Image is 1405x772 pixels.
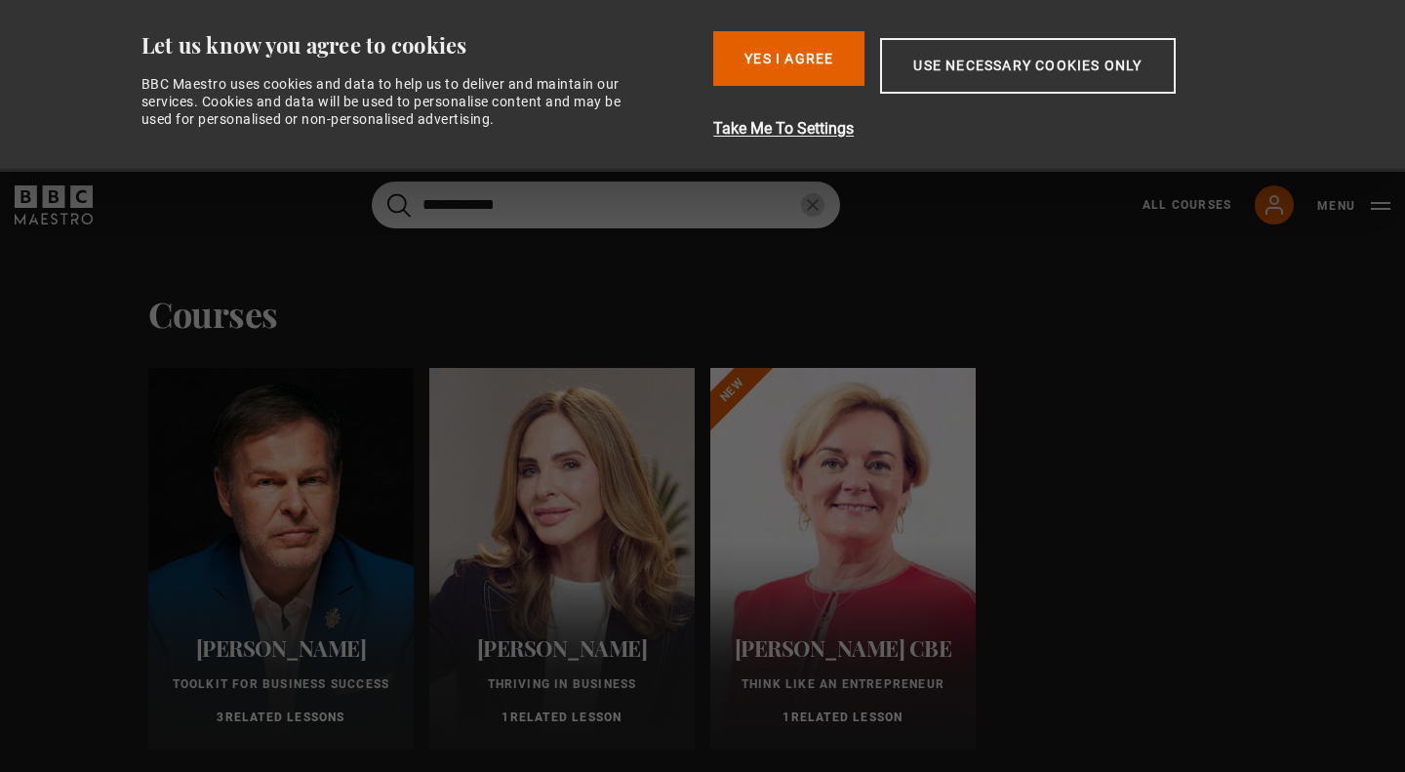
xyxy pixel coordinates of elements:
a: All Courses [1143,196,1231,214]
div: BBC Maestro uses cookies and data to help us to deliver and maintain our services. Cookies and da... [141,75,643,129]
input: Search [372,182,840,228]
button: Submit the search query [387,193,411,218]
button: Use necessary cookies only [880,38,1175,94]
svg: BBC Maestro [15,185,93,224]
button: Clear the search query [801,193,824,217]
div: Let us know you agree to cookies [141,31,699,60]
button: Take Me To Settings [713,117,1278,141]
button: Toggle navigation [1317,196,1390,216]
button: Yes I Agree [713,31,864,86]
